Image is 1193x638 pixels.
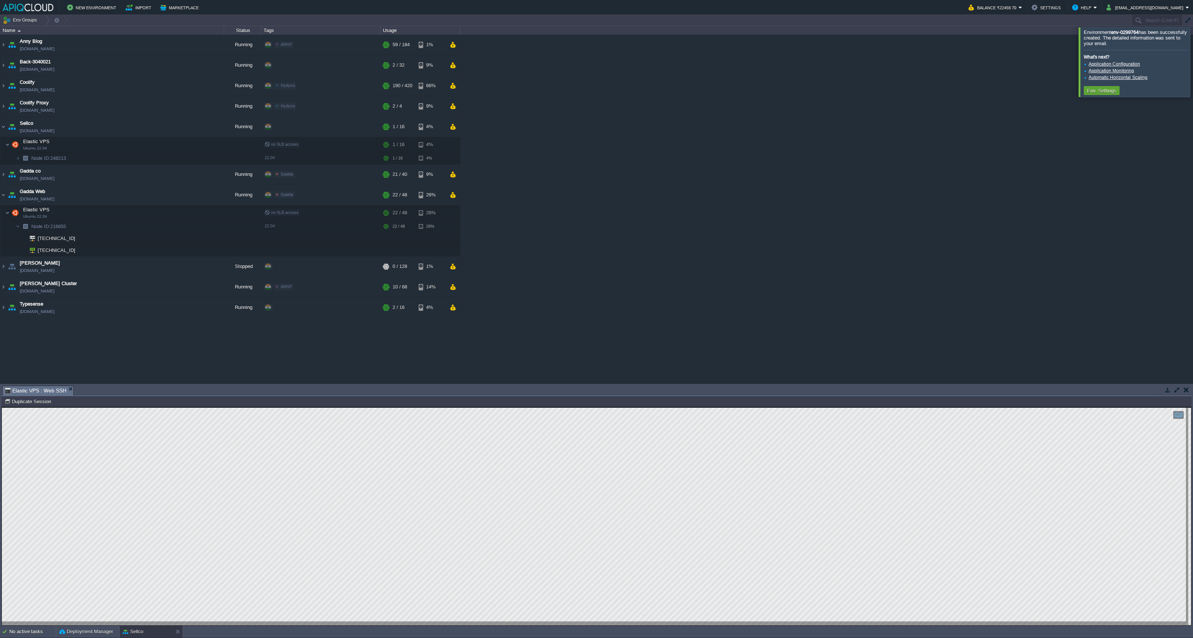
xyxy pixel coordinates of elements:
[1111,29,1139,35] b: env-0299764
[67,3,119,12] button: New Environment
[0,117,6,137] img: AMDAwAAAACH5BAEAAAAALAAAAAABAAEAAAICRAEAOw==
[0,256,6,277] img: AMDAwAAAACH5BAEAAAAALAAAAAABAAEAAAICRAEAOw==
[281,83,295,88] span: Hydyco
[381,26,460,35] div: Usage
[22,207,51,212] a: Elastic VPSUbuntu 22.04
[20,267,54,274] a: [DOMAIN_NAME]
[20,280,77,287] a: [PERSON_NAME] Cluster
[20,259,60,267] span: [PERSON_NAME]
[419,164,443,184] div: 9%
[20,120,33,127] a: Sellco
[0,96,6,116] img: AMDAwAAAACH5BAEAAAAALAAAAAABAAEAAAICRAEAOw==
[37,236,76,241] a: [TECHNICAL_ID]
[22,139,51,144] a: Elastic VPSUbuntu 22.04
[7,164,17,184] img: AMDAwAAAACH5BAEAAAAALAAAAAABAAEAAAICRAEAOw==
[393,221,405,232] div: 22 / 48
[393,185,407,205] div: 22 / 48
[37,233,76,244] span: [TECHNICAL_ID]
[1089,61,1140,67] a: Application Configuration
[224,35,261,55] div: Running
[3,4,53,11] img: APIQCloud
[20,300,43,308] a: Typesense
[20,66,54,73] a: [DOMAIN_NAME]
[20,175,54,182] a: [DOMAIN_NAME]
[7,76,17,96] img: AMDAwAAAACH5BAEAAAAALAAAAAABAAEAAAICRAEAOw==
[20,167,41,175] a: Gadda co
[419,185,443,205] div: 26%
[0,55,6,75] img: AMDAwAAAACH5BAEAAAAALAAAAAABAAEAAAICRAEAOw==
[31,155,50,161] span: Node ID:
[7,35,17,55] img: AMDAwAAAACH5BAEAAAAALAAAAAABAAEAAAICRAEAOw==
[20,233,25,244] img: AMDAwAAAACH5BAEAAAAALAAAAAABAAEAAAICRAEAOw==
[0,185,6,205] img: AMDAwAAAACH5BAEAAAAALAAAAAABAAEAAAICRAEAOw==
[7,277,17,297] img: AMDAwAAAACH5BAEAAAAALAAAAAABAAEAAAICRAEAOw==
[393,297,405,318] div: 2 / 16
[419,256,443,277] div: 1%
[5,386,66,395] span: Elastic VPS : Web SSH
[419,117,443,137] div: 4%
[419,137,443,152] div: 4%
[31,224,50,229] span: Node ID:
[281,192,293,197] span: Gadda
[1089,68,1134,73] a: Application Monitoring
[5,205,10,220] img: AMDAwAAAACH5BAEAAAAALAAAAAABAAEAAAICRAEAOw==
[20,195,54,203] a: [DOMAIN_NAME]
[9,626,56,638] div: No active tasks
[224,164,261,184] div: Running
[419,55,443,75] div: 9%
[393,96,402,116] div: 2 / 4
[393,152,403,164] div: 1 / 16
[1089,75,1148,80] a: Automatic Horizontal Scaling
[1085,87,1118,94] button: Env. Settings
[224,256,261,277] div: Stopped
[25,244,35,256] img: AMDAwAAAACH5BAEAAAAALAAAAAABAAEAAAICRAEAOw==
[1072,3,1093,12] button: Help
[22,138,51,145] span: Elastic VPS
[393,76,412,96] div: 190 / 420
[31,155,67,161] span: 248213
[20,188,45,195] a: Gadda Web
[7,185,17,205] img: AMDAwAAAACH5BAEAAAAALAAAAAABAAEAAAICRAEAOw==
[393,55,405,75] div: 2 / 32
[265,224,275,228] span: 22.04
[281,172,293,176] span: Gadda
[393,137,405,152] div: 1 / 16
[393,35,410,55] div: 59 / 184
[393,205,407,220] div: 22 / 48
[10,205,21,220] img: AMDAwAAAACH5BAEAAAAALAAAAAABAAEAAAICRAEAOw==
[20,79,35,86] a: Coolify
[969,3,1019,12] button: Balance ₹22459.70
[1,26,224,35] div: Name
[20,38,42,45] a: Anny Blog
[393,164,407,184] div: 21 / 40
[22,206,51,213] span: Elastic VPS
[123,628,143,635] button: Sellco
[20,308,54,315] a: [DOMAIN_NAME]
[20,86,54,94] a: [DOMAIN_NAME]
[419,297,443,318] div: 4%
[20,221,31,232] img: AMDAwAAAACH5BAEAAAAALAAAAAABAAEAAAICRAEAOw==
[59,628,113,635] button: Deployment Manager
[20,99,49,107] span: Coolify Proxy
[16,221,20,232] img: AMDAwAAAACH5BAEAAAAALAAAAAABAAEAAAICRAEAOw==
[31,223,67,230] a: Node ID:216655
[0,164,6,184] img: AMDAwAAAACH5BAEAAAAALAAAAAABAAEAAAICRAEAOw==
[126,3,154,12] button: Import
[1107,3,1186,12] button: [EMAIL_ADDRESS][DOMAIN_NAME]
[5,137,10,152] img: AMDAwAAAACH5BAEAAAAALAAAAAABAAEAAAICRAEAOw==
[23,146,47,151] span: Ubuntu 22.04
[419,152,443,164] div: 4%
[160,3,201,12] button: Marketplace
[393,117,405,137] div: 1 / 16
[1084,54,1109,60] b: What's next?
[419,96,443,116] div: 9%
[224,96,261,116] div: Running
[20,127,54,135] a: [DOMAIN_NAME]
[224,297,261,318] div: Running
